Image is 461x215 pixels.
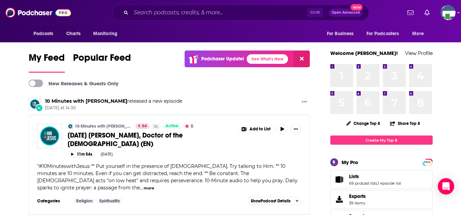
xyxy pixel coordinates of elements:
a: 1 episode list [378,181,401,186]
span: Monitoring [93,29,117,39]
button: 5 [183,124,195,129]
button: open menu [407,27,432,40]
a: Lists [349,173,401,180]
a: PRO [423,159,432,164]
img: User Profile [441,5,456,20]
div: Search podcasts, credits, & more... [112,5,369,20]
p: Podchaser Update! [201,56,244,62]
span: 64 [142,123,147,130]
button: open menu [29,27,62,40]
a: Exports [330,190,433,209]
span: Lists [349,173,359,180]
a: Popular Feed [73,52,131,73]
span: ... [140,185,143,191]
img: 10 Minutes with Jesus [29,98,41,110]
h3: Categories [37,198,68,204]
button: open menu [362,27,409,40]
span: [DATE] at 14:30 [45,105,182,111]
button: Change Top 8 [342,119,385,128]
span: For Business [327,29,354,39]
a: See What's New [247,54,288,64]
button: ShowPodcast Details [248,197,302,205]
span: Popular Feed [73,52,131,68]
span: New [350,4,363,11]
a: [DATE] [PERSON_NAME], Doctor of the [DEMOGRAPHIC_DATA] (EN) [68,131,233,148]
span: " [37,163,298,191]
img: 10 Minutes with Jesus [68,124,73,129]
button: open menu [322,27,362,40]
img: Podchaser - Follow, Share and Rate Podcasts [5,6,71,19]
span: Charts [66,29,81,39]
a: 64 [135,124,149,129]
span: 39 items [349,201,366,205]
h3: released a new episode [45,98,182,104]
a: Show notifications dropdown [405,7,416,18]
div: My Pro [342,159,358,166]
span: Show Podcast Details [251,199,290,203]
a: Spirituality [97,198,123,204]
button: more [144,185,154,191]
span: For Podcasters [366,29,399,39]
button: Show More Button [239,124,274,134]
a: Create My Top 8 [330,135,433,145]
button: Show profile menu [441,5,456,20]
a: Welcome [PERSON_NAME]! [330,50,398,56]
a: Show notifications dropdown [422,7,432,18]
div: New Episode [35,104,43,112]
span: More [412,29,424,39]
a: Charts [62,27,85,40]
span: Lists [330,170,433,189]
img: 09-10-25 John Henry Newman, Doctor of the Church (EN) [37,124,62,148]
span: [DATE] [PERSON_NAME], Doctor of the [DEMOGRAPHIC_DATA] (EN) [68,131,183,148]
div: [DATE] [101,152,113,157]
span: #10MinuteswithJesus ** Put yourself in the presence of [DEMOGRAPHIC_DATA]. Try talking to Him. **... [37,163,298,191]
span: Exports [333,195,346,204]
button: Show More Button [299,98,310,106]
span: Active [165,123,178,130]
button: open menu [88,27,126,40]
span: Podcasts [33,29,54,39]
span: PRO [423,160,432,165]
a: View Profile [405,50,433,56]
span: Exports [349,193,366,199]
span: Ctrl K [307,8,323,17]
span: Logged in as KCMedia [441,5,456,20]
button: Open AdvancedNew [329,9,363,17]
span: Add to List [249,127,271,132]
button: 11m 54s [68,151,95,157]
a: 69 podcast lists [349,181,377,186]
input: Search podcasts, credits, & more... [131,7,307,18]
a: My Feed [29,52,65,73]
span: , [377,181,378,186]
a: Active [163,124,181,129]
a: 10 Minutes with [PERSON_NAME] [75,124,131,129]
a: New Releases & Guests Only [29,80,118,87]
a: 10 Minutes with Jesus [45,98,127,104]
span: My Feed [29,52,65,68]
a: Religion [73,198,95,204]
span: Open Advanced [332,11,360,14]
a: Lists [333,175,346,184]
button: Show More Button [290,124,301,134]
button: Share Top 8 [390,117,420,130]
div: Open Intercom Messenger [438,178,454,195]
